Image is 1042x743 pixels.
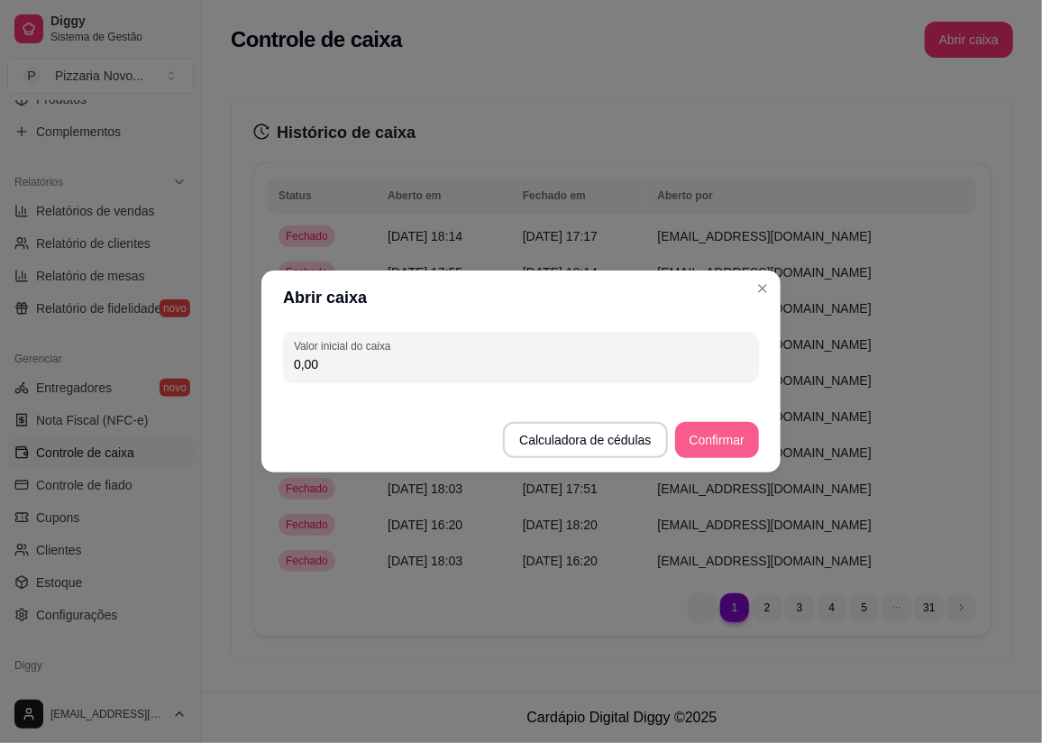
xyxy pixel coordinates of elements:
label: Valor inicial do caixa [294,338,397,353]
header: Abrir caixa [261,271,781,325]
input: Valor inicial do caixa [294,355,748,373]
button: Close [748,274,777,303]
button: Confirmar [675,422,759,458]
button: Calculadora de cédulas [503,422,667,458]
